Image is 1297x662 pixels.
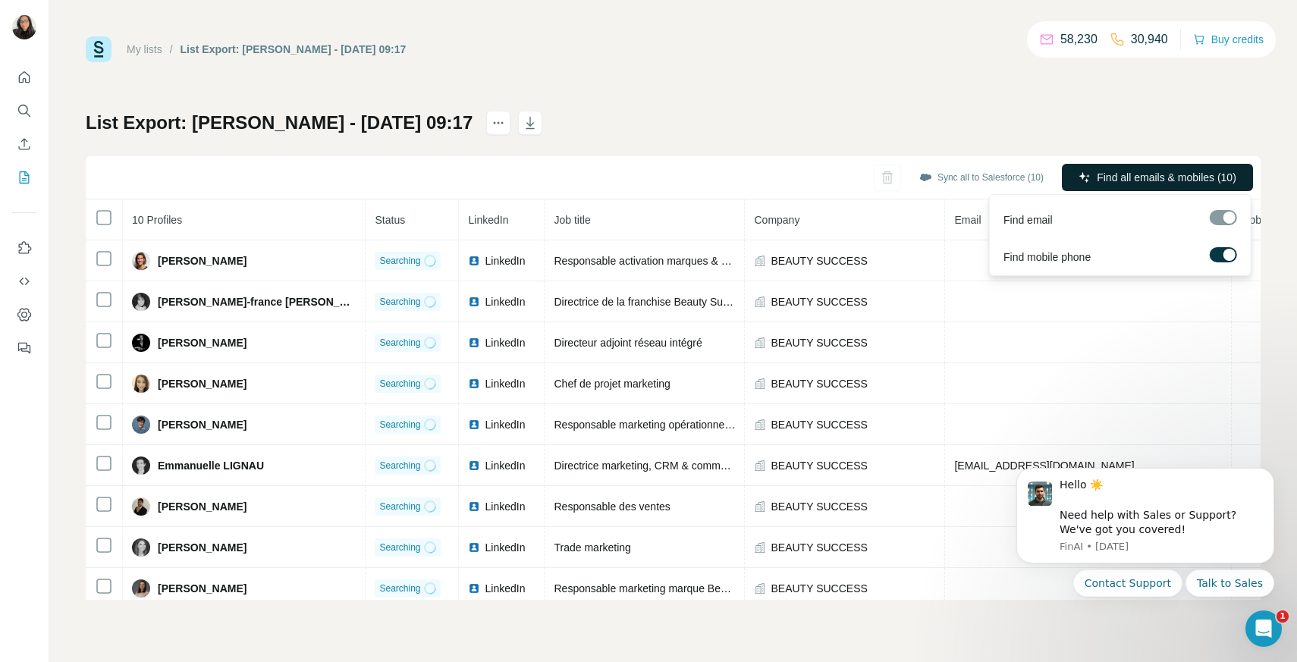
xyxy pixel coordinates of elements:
span: [PERSON_NAME] [158,376,247,391]
button: Feedback [12,334,36,362]
span: BEAUTY SUCCESS [771,294,867,309]
img: LinkedIn logo [468,378,480,390]
span: Searching [379,295,420,309]
img: Avatar [132,497,150,516]
span: Searching [379,377,420,391]
button: actions [486,111,510,135]
img: LinkedIn logo [468,337,480,349]
span: Searching [379,459,420,472]
img: Avatar [132,579,150,598]
span: BEAUTY SUCCESS [771,458,867,473]
button: Find all emails & mobiles (10) [1062,164,1253,191]
span: BEAUTY SUCCESS [771,417,867,432]
img: Avatar [132,456,150,475]
span: Directrice de la franchise Beauty Success et Beauty Success l'institut [554,296,878,308]
button: Buy credits [1193,29,1264,50]
span: LinkedIn [485,376,525,391]
span: LinkedIn [485,458,525,473]
img: Surfe Logo [86,36,111,62]
span: [PERSON_NAME] [158,581,247,596]
p: 30,940 [1131,30,1168,49]
span: Directrice marketing, CRM & communication Beauty Success [554,460,842,472]
span: BEAUTY SUCCESS [771,253,867,268]
span: Email [954,214,981,226]
img: LinkedIn logo [468,460,480,472]
span: [PERSON_NAME] [158,335,247,350]
span: Searching [379,418,420,431]
img: Avatar [132,334,150,352]
span: Find mobile phone [1003,249,1091,265]
span: BEAUTY SUCCESS [771,540,867,555]
img: Avatar [132,538,150,557]
span: BEAUTY SUCCESS [771,376,867,391]
span: Searching [379,254,420,268]
img: LinkedIn logo [468,541,480,554]
iframe: Intercom notifications message [994,449,1297,654]
span: LinkedIn [485,581,525,596]
span: [PERSON_NAME]-france [PERSON_NAME] [158,294,356,309]
span: LinkedIn [485,417,525,432]
button: Sync all to Salesforce (10) [909,166,1054,189]
span: Job title [554,214,590,226]
div: List Export: [PERSON_NAME] - [DATE] 09:17 [181,42,407,57]
span: Searching [379,541,420,554]
span: Searching [379,582,420,595]
span: Find all emails & mobiles (10) [1097,170,1236,185]
button: Dashboard [12,301,36,328]
span: [PERSON_NAME] [158,499,247,514]
a: My lists [127,43,162,55]
img: LinkedIn logo [468,419,480,431]
span: Emmanuelle LIGNAU [158,458,264,473]
span: Chef de projet marketing [554,378,670,390]
span: [PERSON_NAME] [158,417,247,432]
button: Enrich CSV [12,130,36,158]
span: Responsable activation marques & merchandising [554,255,790,267]
button: Quick start [12,64,36,91]
iframe: Intercom live chat [1245,610,1282,647]
span: LinkedIn [485,294,525,309]
button: Use Surfe API [12,268,36,295]
img: Avatar [132,375,150,393]
img: LinkedIn logo [468,296,480,308]
span: Trade marketing [554,541,630,554]
span: LinkedIn [485,335,525,350]
span: [PERSON_NAME] [158,540,247,555]
span: Directeur adjoint réseau intégré [554,337,702,349]
span: LinkedIn [468,214,508,226]
span: LinkedIn [485,253,525,268]
img: LinkedIn logo [468,582,480,595]
span: LinkedIn [485,540,525,555]
span: Searching [379,500,420,513]
button: Search [12,97,36,124]
img: Avatar [132,416,150,434]
span: Responsable des ventes [554,500,670,513]
img: Avatar [132,252,150,270]
span: [PERSON_NAME] [158,253,247,268]
p: 58,230 [1060,30,1098,49]
li: / [170,42,173,57]
span: Responsable marketing opérationnel institut [554,419,760,431]
img: Avatar [12,15,36,39]
span: LinkedIn [485,499,525,514]
span: 10 Profiles [132,214,182,226]
span: Find email [1003,212,1053,227]
span: Company [754,214,799,226]
span: BEAUTY SUCCESS [771,581,867,596]
span: Responsable marketing marque Beauty Success [554,582,784,595]
img: LinkedIn logo [468,255,480,267]
img: Avatar [132,293,150,311]
img: LinkedIn logo [468,500,480,513]
span: [EMAIL_ADDRESS][DOMAIN_NAME] [954,460,1134,472]
span: Mobile [1241,214,1272,226]
span: 1 [1277,610,1289,623]
span: BEAUTY SUCCESS [771,335,867,350]
span: BEAUTY SUCCESS [771,499,867,514]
